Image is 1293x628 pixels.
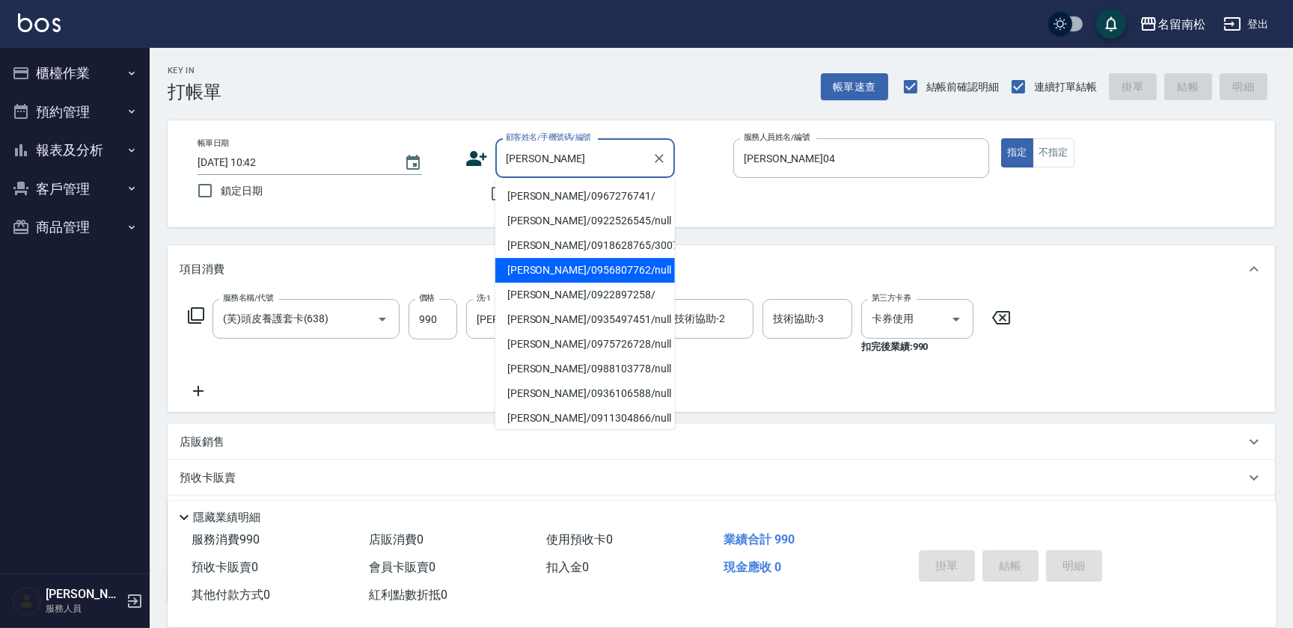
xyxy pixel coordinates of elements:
span: 其他付款方式 0 [192,588,270,602]
p: 隱藏業績明細 [193,510,260,526]
h2: Key In [168,66,221,76]
li: [PERSON_NAME]/0956807762/null [495,258,675,283]
li: [PERSON_NAME]/0967276741/ [495,184,675,209]
span: 現金應收 0 [724,560,781,574]
label: 顧客姓名/手機號碼/編號 [506,132,591,143]
button: 客戶管理 [6,170,144,209]
span: 店販消費 0 [369,532,424,547]
div: 店販銷售 [168,424,1275,460]
label: 帳單日期 [198,138,229,149]
label: 第三方卡券 [872,292,911,304]
button: Open [370,307,394,331]
div: 使用預收卡 [168,496,1275,532]
button: 商品管理 [6,208,144,247]
img: Logo [18,13,61,32]
p: 服務人員 [46,602,122,615]
span: 使用預收卡 0 [546,532,613,547]
li: [PERSON_NAME]/0935497451/null [495,307,675,332]
p: 店販銷售 [180,434,224,450]
p: 項目消費 [180,262,224,277]
div: 預收卡販賣 [168,460,1275,496]
button: 櫃檯作業 [6,54,144,93]
span: 預收卡販賣 0 [192,560,258,574]
span: 業績合計 990 [724,532,795,547]
button: 名留南松 [1134,9,1211,40]
div: 項目消費 [168,245,1275,293]
li: [PERSON_NAME]/0922897258/ [495,283,675,307]
span: 扣入金 0 [546,560,589,574]
button: save [1096,9,1126,39]
span: 紅利點數折抵 0 [369,588,447,602]
li: [PERSON_NAME]/0936106588/null [495,381,675,406]
label: 價格 [419,292,435,304]
li: [PERSON_NAME]/0922526545/null [495,209,675,233]
img: Person [12,586,42,616]
h3: 打帳單 [168,81,221,102]
button: 登出 [1217,10,1275,38]
h5: [PERSON_NAME] [46,587,122,602]
label: 服務人員姓名/編號 [744,132,810,143]
button: Clear [649,148,670,169]
div: 名留南松 [1158,15,1205,34]
span: 結帳前確認明細 [926,79,1000,95]
li: [PERSON_NAME]/0988103778/null [495,357,675,381]
p: 預收卡販賣 [180,470,236,486]
label: 服務名稱/代號 [223,292,273,304]
li: [PERSON_NAME]/0918628765/3007 [495,233,675,258]
label: 洗-1 [477,292,491,304]
span: 服務消費 990 [192,532,260,547]
button: 報表及分析 [6,131,144,170]
span: 連續打單結帳 [1034,79,1097,95]
li: [PERSON_NAME]/0911304866/null [495,406,675,431]
button: 帳單速查 [821,73,888,101]
span: 鎖定日期 [221,183,263,199]
li: [PERSON_NAME]/0975726728/null [495,332,675,357]
button: 指定 [1001,138,1033,167]
button: 預約管理 [6,93,144,132]
button: Choose date, selected date is 2025-10-12 [395,145,431,181]
span: 會員卡販賣 0 [369,560,435,574]
p: 扣完後業績: 990 [861,339,982,354]
input: YYYY/MM/DD hh:mm [198,150,389,175]
button: 不指定 [1033,138,1075,167]
button: Open [944,307,968,331]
